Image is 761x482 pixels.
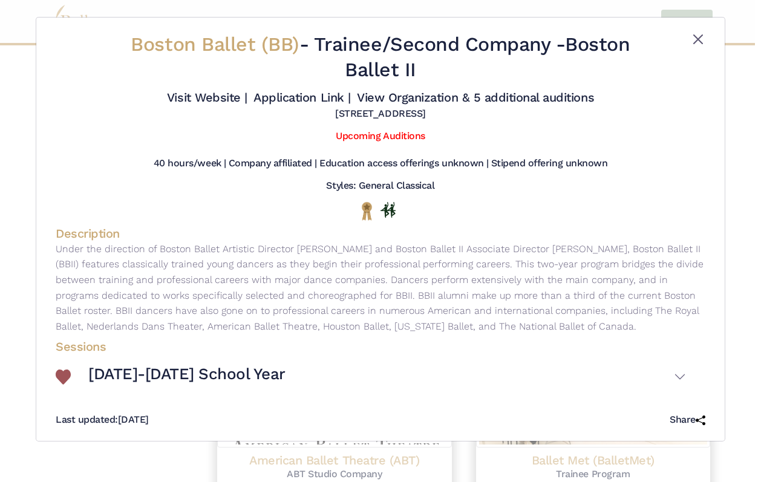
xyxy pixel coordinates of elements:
h2: - Boston Ballet II [111,32,650,82]
span: Trainee/Second Company - [314,33,565,56]
a: Application Link | [253,90,350,105]
span: Boston Ballet (BB) [131,33,299,56]
span: Last updated: [56,414,118,425]
h5: [DATE] [56,414,149,426]
h4: Description [46,226,715,241]
a: Upcoming Auditions [336,130,425,142]
img: In Person [380,202,396,218]
h5: Stipend offering unknown [491,157,607,170]
h5: Company affiliated | [229,157,317,170]
h5: [STREET_ADDRESS] [335,108,425,120]
h5: 40 hours/week | [154,157,226,170]
h5: Styles: General Classical [326,180,434,192]
h5: Share [670,414,705,426]
a: View Organization & 5 additional auditions [357,90,594,105]
h3: [DATE]-[DATE] School Year [88,364,286,385]
h4: Sessions [46,339,696,354]
p: Under the direction of Boston Ballet Artistic Director [PERSON_NAME] and Boston Ballet II Associa... [46,241,715,334]
h5: Education access offerings unknown | [319,157,489,170]
button: Close [691,32,705,47]
img: National [359,201,374,220]
a: Visit Website | [167,90,247,105]
img: Heart [56,370,71,385]
button: [DATE]-[DATE] School Year [88,359,686,394]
